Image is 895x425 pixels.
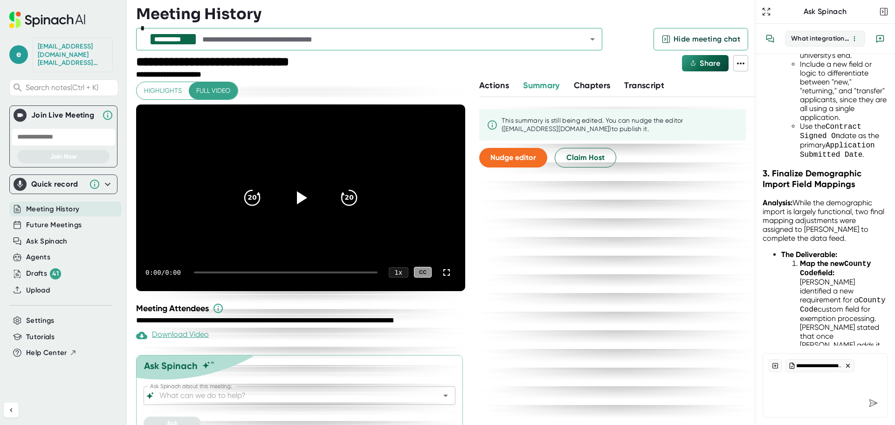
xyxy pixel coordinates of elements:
h3: 3. Finalize Demographic Import Field Mappings [763,168,888,189]
span: Summary [523,80,559,91]
button: Actions [479,79,509,92]
div: Send message [865,395,881,411]
div: Join Live Meeting [31,111,97,120]
button: Collapse sidebar [4,403,19,418]
span: Transcript [624,80,664,91]
div: Meeting Attendees [136,303,468,314]
button: Meeting History [26,204,79,215]
li: [PERSON_NAME] identified a new requirement for a custom field for exemption processing. [PERSON_N... [800,259,888,385]
button: Summary [523,79,559,92]
button: Nudge editor [479,148,547,167]
button: Agents [26,252,50,263]
code: County Code [800,296,886,314]
button: Close conversation sidebar [877,5,890,18]
button: Join Now [17,150,110,163]
h3: Meeting History [136,5,262,23]
button: Open [586,33,599,46]
span: Highlights [144,85,182,97]
button: Open [439,389,452,402]
div: 41 [50,268,61,279]
div: Quick record [14,175,113,194]
button: Highlights [137,82,189,99]
button: Tutorials [26,332,55,342]
li: Include a new field or logic to differentiate between "new," "returning," and "transfer" applican... [800,60,888,122]
span: Share [700,59,720,68]
strong: Analysis: [763,198,792,207]
span: Help Center [26,348,67,358]
div: 1 x [389,267,408,278]
span: Hide meeting chat [674,34,740,45]
button: Expand to Ask Spinach page [760,5,773,18]
span: e [9,45,28,64]
div: 0:00 / 0:00 [145,269,183,276]
li: Use the date as the primary . [800,122,888,159]
strong: The Deliverable: [781,250,837,259]
span: Nudge editor [490,153,536,162]
img: Join Live Meeting [15,111,25,120]
strong: Map the new field: [800,259,871,277]
button: Full video [189,82,238,99]
span: Full video [196,85,230,97]
span: Join Now [50,153,77,160]
button: Settings [26,315,55,326]
code: County Code [800,260,871,278]
div: What integrations topics should I cover in [DATE] meeting? [791,35,850,43]
div: edotson@starrez.com edotson@starrez.com [38,42,108,67]
div: This summary is still being edited. You can nudge the editor ([EMAIL_ADDRESS][DOMAIN_NAME]) to pu... [502,117,738,133]
button: Share [682,55,729,71]
button: Ask Spinach [26,236,68,247]
div: Join Live MeetingJoin Live Meeting [14,106,113,125]
span: Search notes (Ctrl + K) [26,83,116,92]
code: Application Submitted Date [800,141,875,159]
button: Drafts 41 [26,268,61,279]
div: Ask Spinach [773,7,877,16]
span: Claim Host [566,152,605,163]
div: Ask Spinach [144,360,198,371]
p: While the demographic import is largely functional, two final mapping adjustments were assigned t... [763,198,888,243]
code: Contract Signed On [800,123,861,140]
input: What can we do to help? [158,389,425,402]
button: View conversation history [761,29,779,48]
span: Actions [479,80,509,91]
div: Drafts [26,268,61,279]
button: New conversation [871,29,889,48]
button: Hide meeting chat [654,28,748,50]
div: Download Video [136,330,209,341]
button: Transcript [624,79,664,92]
button: Help Center [26,348,77,358]
button: Future Meetings [26,220,82,230]
button: Claim Host [555,148,616,167]
div: Quick record [31,180,84,189]
button: Upload [26,285,50,296]
div: CC [414,267,432,278]
button: Chapters [574,79,611,92]
span: Chapters [574,80,611,91]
